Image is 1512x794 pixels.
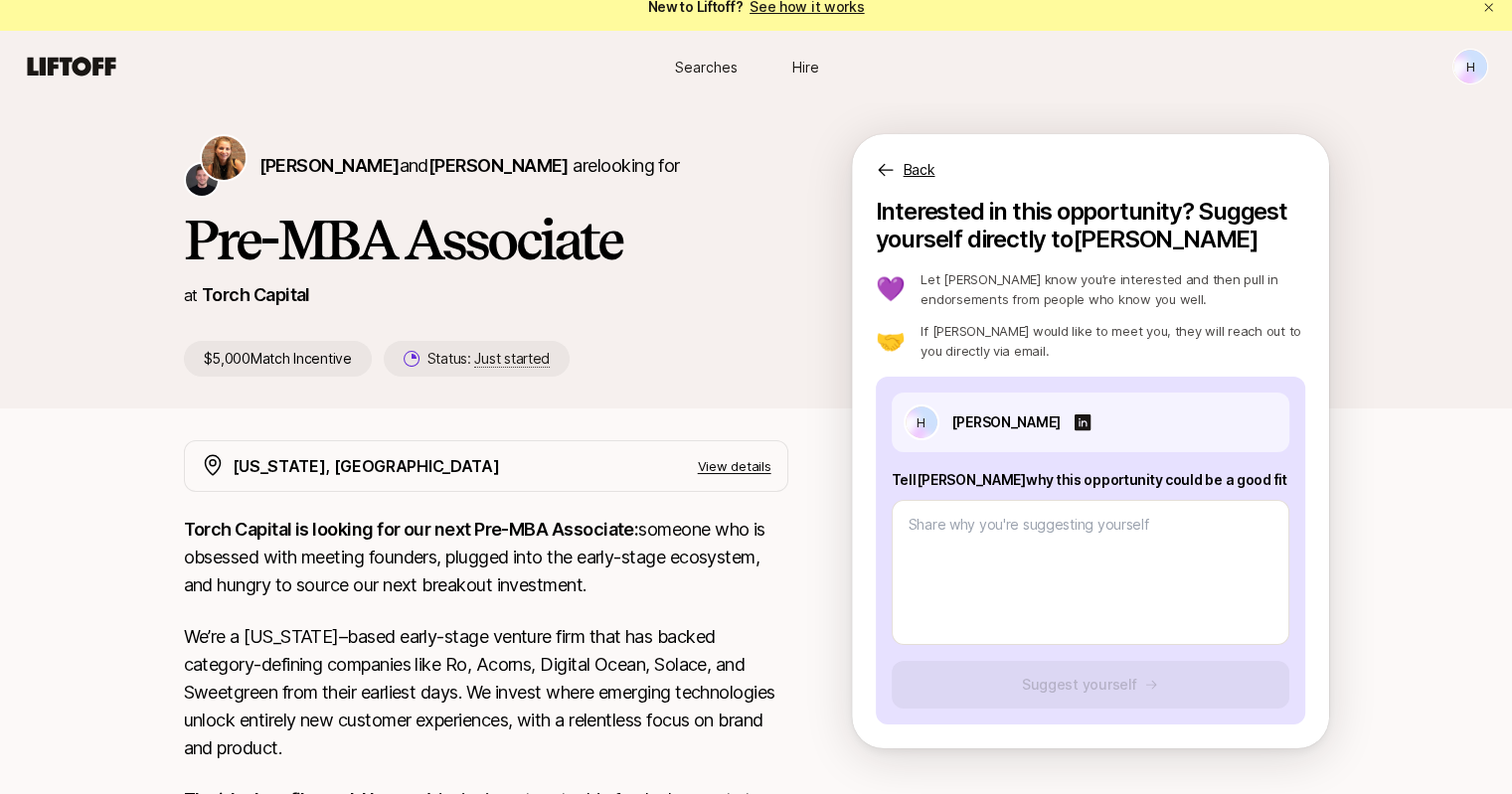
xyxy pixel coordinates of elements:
a: Searches [657,49,756,85]
img: Katie Reiner [202,136,246,180]
p: [PERSON_NAME] [951,410,1061,434]
button: H [1452,49,1488,84]
span: [PERSON_NAME] [428,155,569,176]
p: We’re a [US_STATE]–based early-stage venture firm that has backed category-defining companies lik... [184,623,788,762]
p: 🤝 [876,329,906,353]
p: [US_STATE], [GEOGRAPHIC_DATA] [233,453,500,479]
strong: Torch Capital is looking for our next Pre-MBA Associate: [184,519,639,540]
img: Christopher Harper [186,164,218,196]
span: [PERSON_NAME] [259,155,400,176]
p: are looking for [259,152,680,180]
span: Hire [792,57,819,78]
span: Just started [474,350,550,368]
p: H [917,410,925,434]
p: H [1466,55,1475,79]
p: Status: [427,347,550,371]
span: Searches [675,57,738,78]
a: Hire [756,49,856,85]
span: and [399,155,568,176]
p: $5,000 Match Incentive [184,341,372,377]
p: at [184,282,198,308]
a: Torch Capital [202,284,310,305]
p: Interested in this opportunity? Suggest yourself directly to [PERSON_NAME] [876,198,1305,253]
p: Let [PERSON_NAME] know you’re interested and then pull in endorsements from people who know you w... [921,269,1304,309]
p: 💜 [876,277,906,301]
p: View details [698,456,771,476]
h1: Pre-MBA Associate [184,210,788,269]
p: If [PERSON_NAME] would like to meet you, they will reach out to you directly via email. [921,321,1304,361]
p: Back [904,158,935,182]
p: someone who is obsessed with meeting founders, plugged into the early-stage ecosystem, and hungry... [184,516,788,599]
p: Tell [PERSON_NAME] why this opportunity could be a good fit [892,468,1289,492]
